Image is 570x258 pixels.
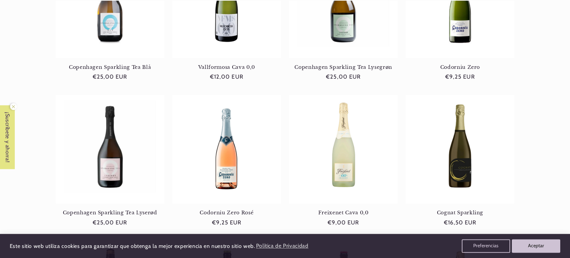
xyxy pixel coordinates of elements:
[406,64,514,70] a: Codorniu Zero
[255,240,309,252] a: Política de Privacidad (opens in a new tab)
[289,210,398,216] a: Freixenet Cava 0,0
[1,105,14,169] span: ¡Suscríbete y ahorra!
[172,210,281,216] a: Codorniu Zero Rosé
[406,210,514,216] a: Cognat Sparkling
[56,210,164,216] a: Copenhagen Sparkling Tea Lyserød
[289,64,398,70] a: Copenhagen Sparkling Tea Lysegrøn
[56,64,164,70] a: Copenhagen Sparkling Tea Blå
[10,243,255,249] span: Este sitio web utiliza cookies para garantizar que obtenga la mejor experiencia en nuestro sitio ...
[462,239,510,253] button: Preferencias
[172,64,281,70] a: Vallformosa Cava 0,0
[512,239,560,253] button: Aceptar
